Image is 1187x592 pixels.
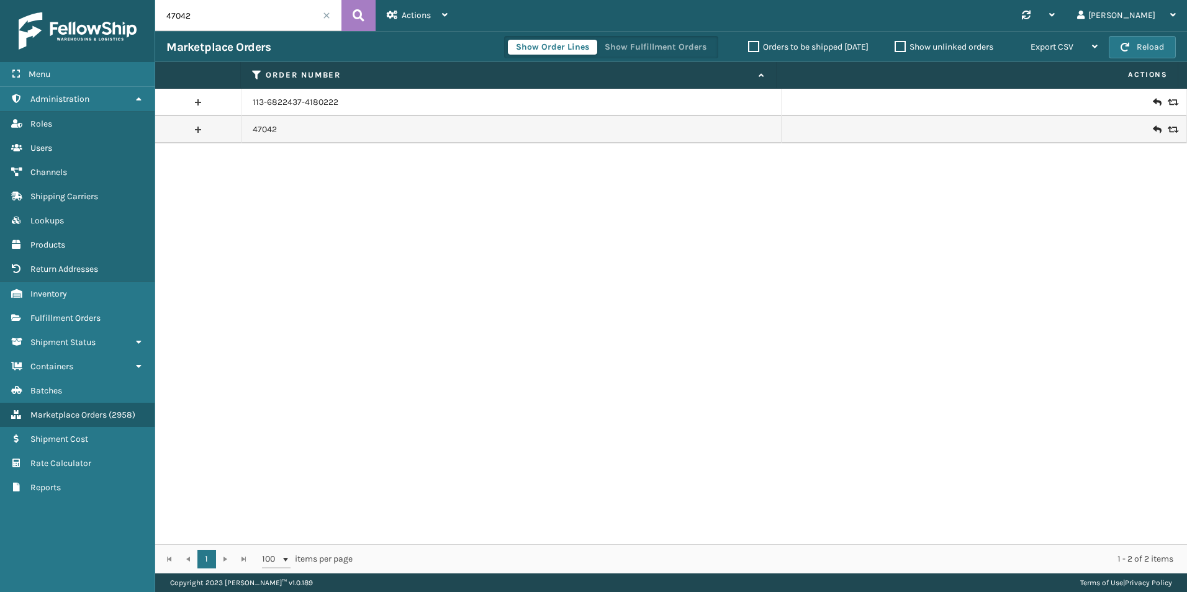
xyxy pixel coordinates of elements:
[1109,36,1176,58] button: Reload
[30,240,65,250] span: Products
[1031,42,1073,52] span: Export CSV
[262,550,353,568] span: items per page
[30,289,67,299] span: Inventory
[30,215,64,226] span: Lookups
[1080,578,1123,587] a: Terms of Use
[109,410,135,420] span: ( 2958 )
[30,143,52,153] span: Users
[253,96,338,109] a: 113-6822437-4180222
[30,313,101,323] span: Fulfillment Orders
[30,434,88,444] span: Shipment Cost
[597,40,715,55] button: Show Fulfillment Orders
[262,553,281,565] span: 100
[266,70,752,81] label: Order Number
[402,10,431,20] span: Actions
[895,42,993,52] label: Show unlinked orders
[170,573,313,592] p: Copyright 2023 [PERSON_NAME]™ v 1.0.189
[30,264,98,274] span: Return Addresses
[1153,123,1160,136] i: Create Return Label
[166,40,271,55] h3: Marketplace Orders
[1080,573,1172,592] div: |
[30,94,89,104] span: Administration
[30,458,91,469] span: Rate Calculator
[30,361,73,372] span: Containers
[30,191,98,202] span: Shipping Carriers
[780,65,1175,85] span: Actions
[30,410,107,420] span: Marketplace Orders
[1168,98,1175,107] i: Replace
[370,553,1173,565] div: 1 - 2 of 2 items
[253,123,277,136] a: 47042
[30,337,96,348] span: Shipment Status
[30,482,61,493] span: Reports
[29,69,50,79] span: Menu
[30,385,62,396] span: Batches
[197,550,216,568] a: 1
[1168,125,1175,134] i: Replace
[748,42,869,52] label: Orders to be shipped [DATE]
[30,167,67,177] span: Channels
[1153,96,1160,109] i: Create Return Label
[19,12,137,50] img: logo
[1125,578,1172,587] a: Privacy Policy
[30,119,52,129] span: Roles
[508,40,597,55] button: Show Order Lines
